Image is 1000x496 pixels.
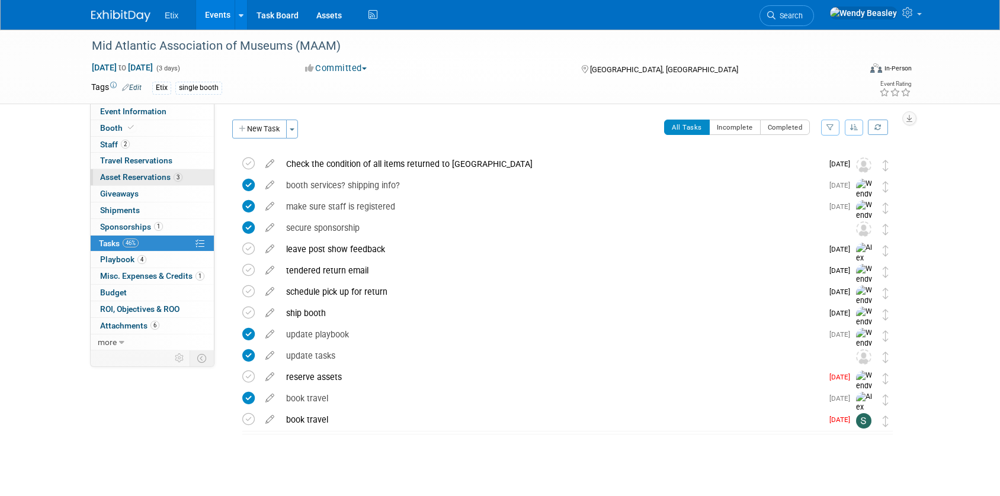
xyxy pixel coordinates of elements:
i: Move task [883,181,889,192]
a: Staff2 [91,137,214,153]
div: tendered return email [280,260,822,281]
div: book travel [280,388,822,408]
img: Wendy Beasley [856,285,874,327]
span: [DATE] [829,181,856,189]
img: Wendy Beasley [856,264,874,306]
img: Wendy Beasley [856,307,874,349]
a: Edit [122,83,142,92]
i: Move task [883,373,889,384]
span: [DATE] [829,202,856,211]
span: more [98,337,117,347]
span: Tasks [99,239,139,248]
img: Unassigned [856,349,871,365]
span: [GEOGRAPHIC_DATA], [GEOGRAPHIC_DATA] [590,65,738,74]
span: [DATE] [829,330,856,339]
img: ExhibitDay [91,10,150,22]
span: 2 [121,140,130,149]
span: Etix [165,11,178,20]
span: Event Information [100,107,166,116]
span: 1 [154,222,163,231]
i: Move task [883,224,889,235]
a: edit [259,223,280,233]
a: Event Information [91,104,214,120]
span: Misc. Expenses & Credits [100,271,204,281]
a: edit [259,414,280,425]
span: Sponsorships [100,222,163,231]
span: Asset Reservations [100,172,182,182]
span: 3 [174,173,182,182]
i: Move task [883,330,889,342]
div: update playbook [280,324,822,344]
button: Completed [760,120,810,135]
i: Move task [883,309,889,320]
div: update tasks [280,346,832,366]
div: secure sponsorship [280,218,832,238]
i: Move task [883,416,889,427]
td: Personalize Event Tab Strip [169,350,190,366]
a: edit [259,308,280,318]
a: Shipments [91,202,214,218]
div: booth services? shipping info? [280,175,822,195]
a: Attachments6 [91,318,214,334]
a: edit [259,180,280,191]
img: Wendy Beasley [856,371,874,413]
a: Misc. Expenses & Credits1 [91,268,214,284]
span: [DATE] [DATE] [91,62,153,73]
a: Playbook4 [91,252,214,268]
img: Wendy Beasley [829,7,898,20]
div: Etix [152,82,171,94]
i: Move task [883,288,889,299]
button: New Task [232,120,287,139]
a: more [91,334,214,350]
img: Wendy Beasley [856,328,874,370]
a: Booth [91,120,214,136]
span: Attachments [100,321,159,330]
td: Tags [91,81,142,95]
span: Staff [100,140,130,149]
a: Sponsorships1 [91,219,214,235]
a: edit [259,201,280,212]
img: Unassigned [856,221,871,237]
div: schedule pick up for return [280,282,822,302]
img: Alex Garza [856,392,874,434]
a: Refresh [868,120,888,135]
span: 6 [150,321,159,330]
button: All Tasks [664,120,710,135]
span: to [117,63,128,72]
img: Wendy Beasley [856,179,874,221]
a: edit [259,286,280,297]
i: Move task [883,160,889,171]
a: Giveaways [91,186,214,202]
i: Move task [883,394,889,405]
img: Format-Inperson.png [870,63,882,73]
div: ship booth [280,303,822,323]
a: edit [259,393,280,404]
img: scott sloyer [856,413,871,429]
span: [DATE] [829,245,856,253]
span: [DATE] [829,309,856,317]
div: make sure staff is registered [280,197,822,217]
a: edit [259,244,280,255]
a: edit [259,329,280,340]
img: Unassigned [856,157,871,173]
button: Committed [301,62,371,75]
div: Check the condition of all items returned to [GEOGRAPHIC_DATA] [280,154,822,174]
span: Budget [100,288,127,297]
div: Mid Atlantic Association of Museums (MAAM) [88,36,842,57]
span: 4 [137,255,146,264]
a: edit [259,265,280,276]
a: edit [259,372,280,382]
a: ROI, Objectives & ROO [91,301,214,317]
span: Playbook [100,255,146,264]
img: Alex Garza [856,243,874,285]
img: Wendy Beasley [856,200,874,242]
a: Budget [91,285,214,301]
span: Giveaways [100,189,139,198]
i: Move task [883,245,889,256]
div: leave post show feedback [280,239,822,259]
div: In-Person [884,64,912,73]
span: Travel Reservations [100,156,172,165]
div: book travel [280,410,822,430]
span: Booth [100,123,136,133]
span: [DATE] [829,416,856,424]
